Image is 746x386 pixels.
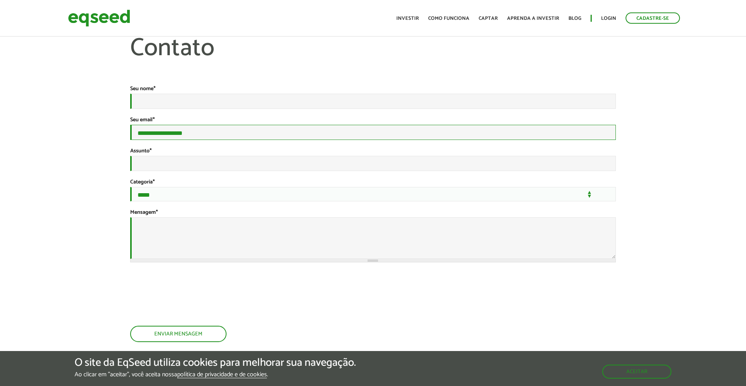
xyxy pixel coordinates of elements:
button: Aceitar [602,365,671,379]
label: Seu nome [130,86,155,92]
a: Cadastre-se [626,12,680,24]
iframe: reCAPTCHA [130,278,248,308]
a: Login [601,16,616,21]
img: EqSeed [68,8,130,28]
a: Aprenda a investir [507,16,559,21]
p: Ao clicar em "aceitar", você aceita nossa . [75,371,356,378]
a: Como funciona [428,16,469,21]
span: Este campo é obrigatório. [153,115,155,124]
label: Categoria [130,180,155,185]
a: Investir [396,16,419,21]
span: Este campo é obrigatório. [156,208,158,217]
a: Captar [479,16,498,21]
label: Assunto [130,148,152,154]
button: Enviar mensagem [130,326,227,342]
label: Mensagem [130,210,158,215]
label: Seu email [130,117,155,123]
h1: Contato [130,35,616,86]
h5: O site da EqSeed utiliza cookies para melhorar sua navegação. [75,357,356,369]
span: Este campo é obrigatório. [153,84,155,93]
a: política de privacidade e de cookies [177,372,267,378]
a: Blog [568,16,581,21]
span: Este campo é obrigatório. [150,147,152,155]
span: Este campo é obrigatório. [153,178,155,187]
